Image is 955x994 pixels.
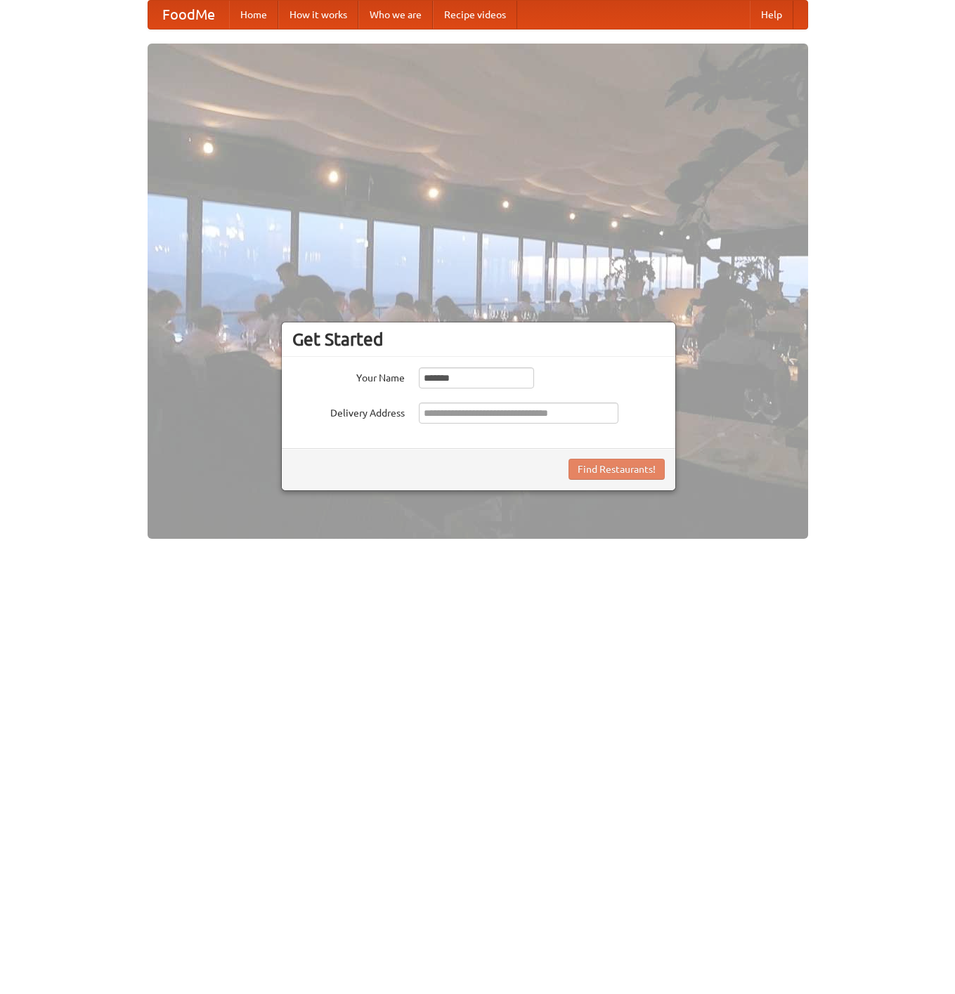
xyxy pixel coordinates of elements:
[148,1,229,29] a: FoodMe
[292,367,405,385] label: Your Name
[292,329,665,350] h3: Get Started
[358,1,433,29] a: Who we are
[292,403,405,420] label: Delivery Address
[750,1,793,29] a: Help
[569,459,665,480] button: Find Restaurants!
[278,1,358,29] a: How it works
[433,1,517,29] a: Recipe videos
[229,1,278,29] a: Home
